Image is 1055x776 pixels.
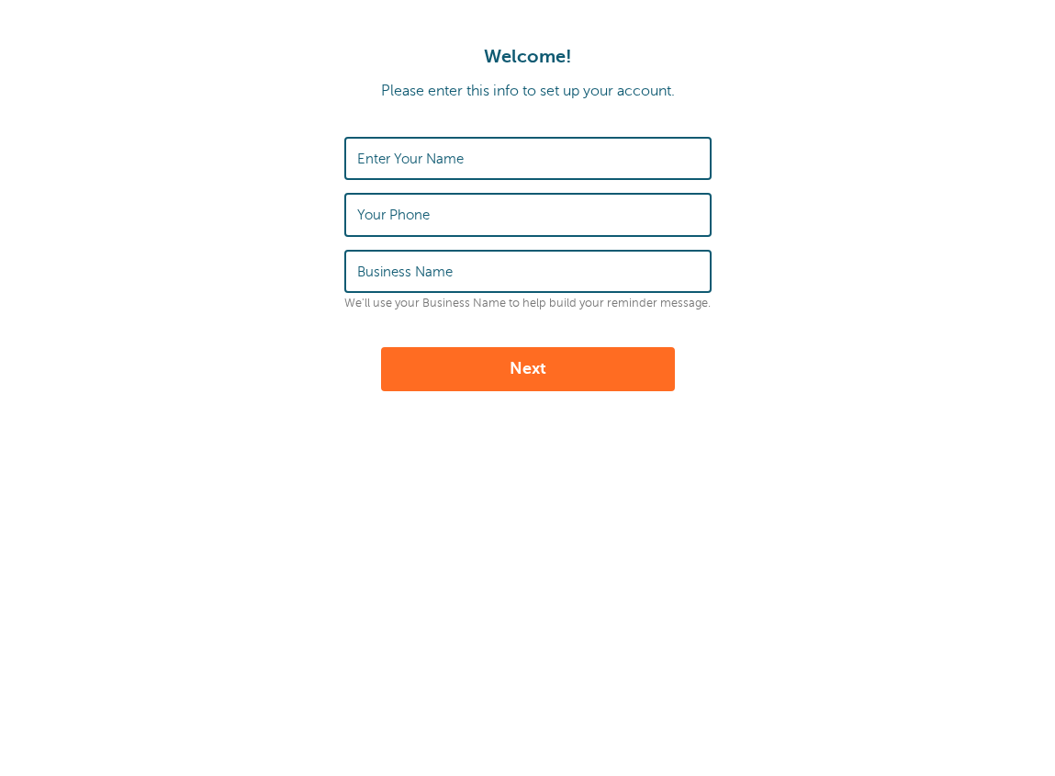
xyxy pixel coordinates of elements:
[357,207,430,223] label: Your Phone
[357,151,464,167] label: Enter Your Name
[344,297,712,310] p: We'll use your Business Name to help build your reminder message.
[18,83,1037,100] p: Please enter this info to set up your account.
[381,347,675,391] button: Next
[18,46,1037,68] h1: Welcome!
[357,264,453,280] label: Business Name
